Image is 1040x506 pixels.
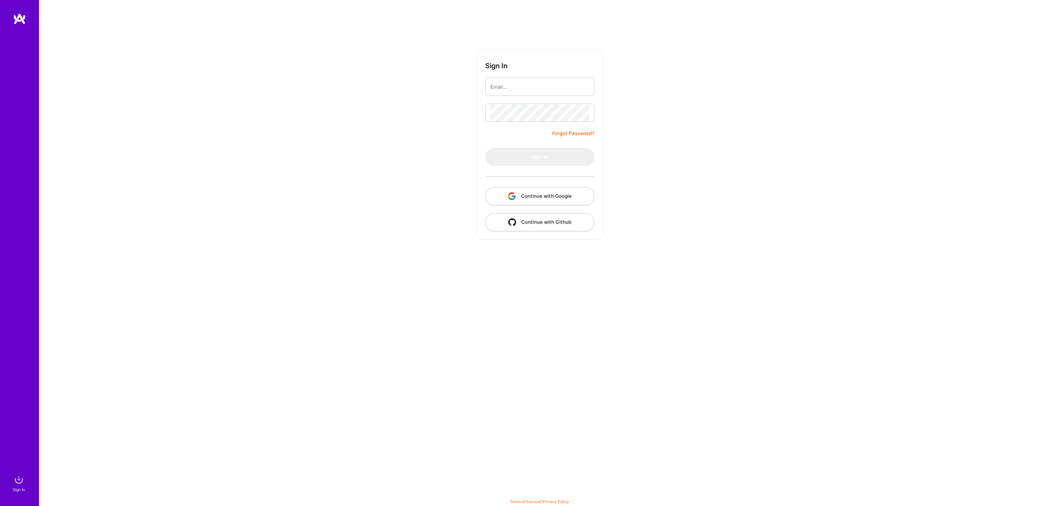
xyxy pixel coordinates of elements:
button: Sign In [485,148,594,166]
div: Sign In [13,486,25,493]
a: Forgot Password? [552,130,594,137]
a: Terms of Service [510,499,540,504]
img: icon [508,218,516,226]
input: Email... [490,79,589,95]
h3: Sign In [485,62,508,70]
img: icon [508,192,516,200]
div: © 2025 ATeams Inc., All rights reserved. [39,487,1040,503]
a: sign inSign In [14,473,25,493]
button: Continue with Github [485,213,594,231]
img: logo [13,13,26,25]
button: Continue with Google [485,187,594,205]
img: sign in [12,473,25,486]
a: Privacy Policy [543,499,569,504]
span: | [510,499,569,504]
